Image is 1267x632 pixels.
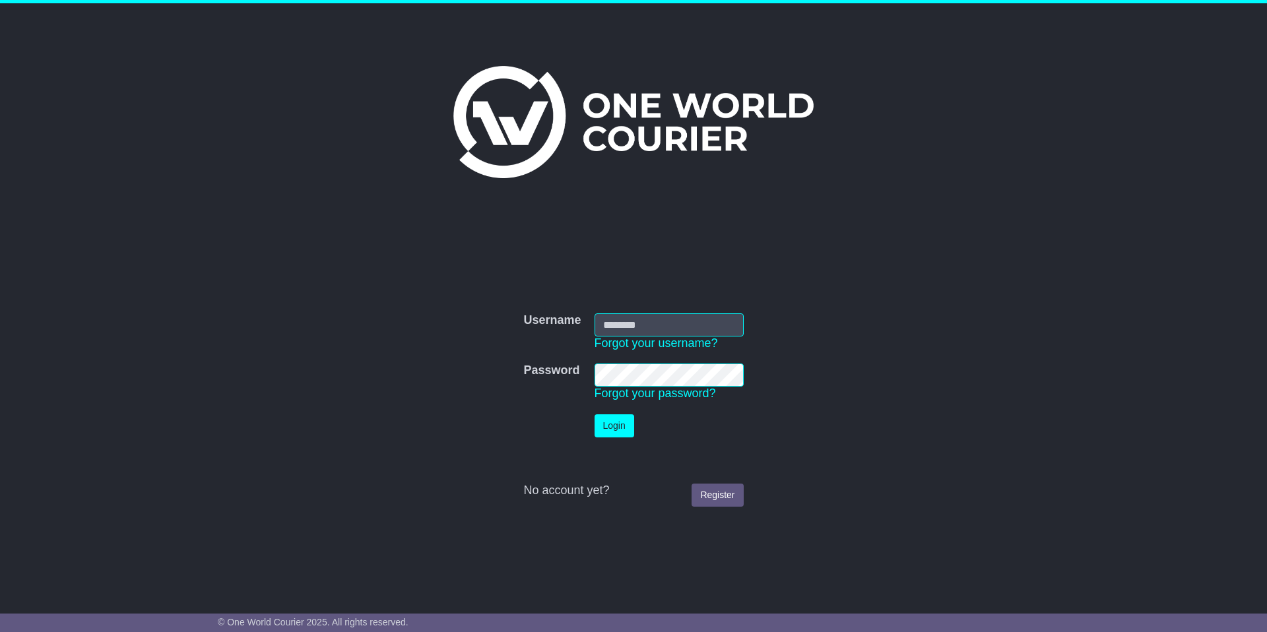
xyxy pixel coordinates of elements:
span: © One World Courier 2025. All rights reserved. [218,617,408,627]
button: Login [595,414,634,437]
a: Forgot your password? [595,387,716,400]
label: Password [523,363,579,378]
a: Register [692,484,743,507]
a: Forgot your username? [595,336,718,350]
div: No account yet? [523,484,743,498]
label: Username [523,313,581,328]
img: One World [453,66,814,178]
